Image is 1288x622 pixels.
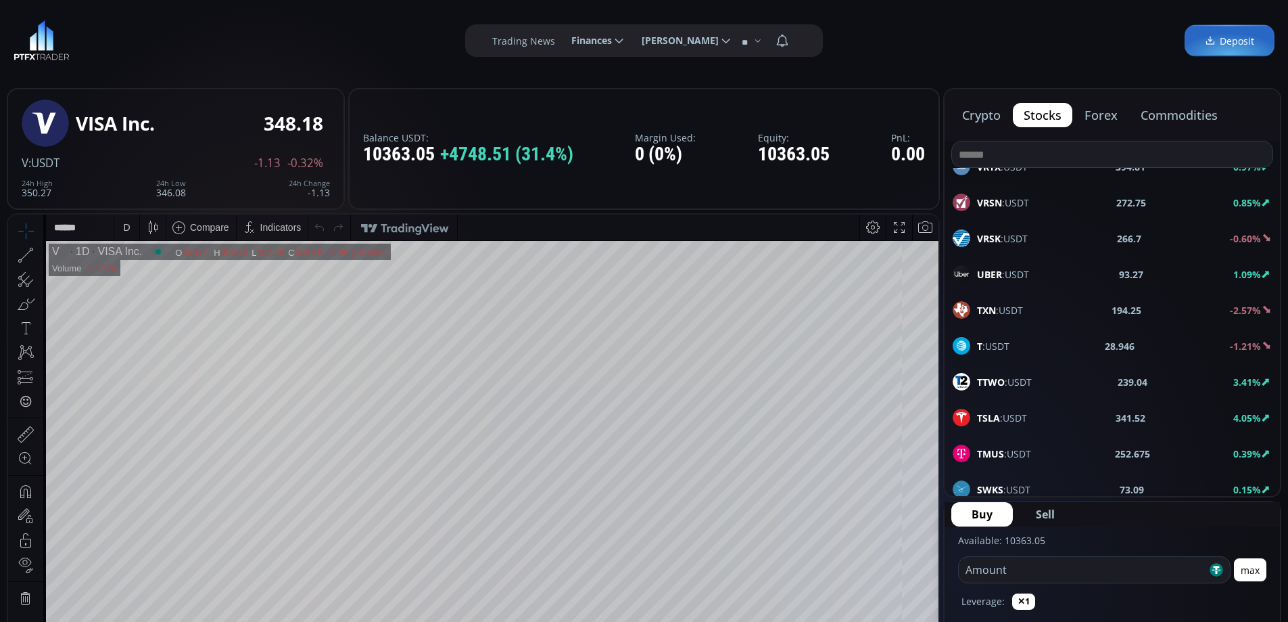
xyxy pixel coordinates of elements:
[264,113,323,134] div: 348.18
[243,33,249,43] div: L
[859,537,878,562] div: Toggle Percentage
[758,133,830,143] label: Equity:
[977,268,1002,281] b: UBER
[156,179,186,198] div: 346.08
[977,340,982,353] b: T
[1105,339,1135,353] b: 28.946
[562,27,612,54] span: Finances
[951,502,1013,527] button: Buy
[635,133,696,143] label: Margin Used:
[977,483,1030,497] span: :USDT
[977,339,1009,353] span: :USDT
[31,505,37,523] div: Hide Drawings Toolbar
[1233,268,1261,281] b: 1.09%
[891,144,925,165] div: 0.00
[1230,304,1261,317] b: -2.57%
[22,155,28,171] span: V
[878,537,900,562] div: Toggle Log Scale
[1230,232,1261,245] b: -0.60%
[174,33,201,43] div: 349.01
[1233,376,1261,388] b: 3.41%
[287,33,314,43] div: 348.18
[1116,196,1146,210] b: 272.75
[289,179,330,198] div: -1.13
[280,33,287,43] div: C
[977,267,1029,282] span: :USDT
[181,537,203,562] div: Go to
[977,160,1001,173] b: VRTX
[972,506,993,523] span: Buy
[289,179,330,187] div: 24h Change
[318,33,379,43] div: −1.89 (−0.54%)
[68,544,78,555] div: 1y
[1115,447,1150,461] b: 252.675
[977,196,1029,210] span: :USDT
[1130,103,1229,127] button: commodities
[635,144,696,165] div: 0 (0%)
[254,157,281,169] span: -1.13
[1117,231,1141,246] b: 266.7
[905,544,923,555] div: auto
[1230,340,1261,353] b: -1.21%
[977,447,1031,461] span: :USDT
[1233,412,1261,424] b: 4.05%
[958,534,1045,547] label: Available: 10363.05
[977,411,1027,425] span: :USDT
[1233,160,1261,173] b: 0.97%
[81,31,134,43] div: VISA Inc.
[287,157,323,169] span: -0.32%
[14,20,70,61] img: LOGO
[110,544,123,555] div: 1m
[78,49,108,59] div: 1.476M
[951,103,1011,127] button: crypto
[758,144,830,165] div: 10363.05
[115,7,122,18] div: D
[771,537,846,562] button: 16:44:27 (UTC)
[206,33,212,43] div: H
[1036,506,1055,523] span: Sell
[891,133,925,143] label: PnL:
[1112,303,1141,317] b: 194.25
[882,544,895,555] div: log
[977,196,1002,209] b: VRSN
[977,375,1032,389] span: :USDT
[1120,483,1144,497] b: 73.09
[900,537,928,562] div: Toggle Auto Scale
[977,412,1000,424] b: TSLA
[28,155,59,171] span: :USDT
[1233,196,1261,209] b: 0.85%
[1012,594,1035,610] button: ✕1
[492,34,555,48] label: Trading News
[133,544,144,555] div: 5d
[49,544,59,555] div: 5y
[76,113,155,134] div: VISA Inc.
[977,447,1004,460] b: TMUS
[153,544,164,555] div: 1d
[88,544,101,555] div: 3m
[977,483,1003,496] b: SWKS
[156,179,186,187] div: 24h Low
[1013,103,1072,127] button: stocks
[1118,375,1147,389] b: 239.04
[182,7,221,18] div: Compare
[1119,267,1143,282] b: 93.27
[977,231,1028,246] span: :USDT
[59,31,81,43] div: 1D
[22,179,53,187] div: 24h High
[1116,411,1145,425] b: 341.52
[22,179,53,198] div: 350.27
[776,544,841,555] span: 16:44:27 (UTC)
[1074,103,1128,127] button: forex
[440,144,573,165] span: +4748.51 (31.4%)
[1205,34,1254,48] span: Deposit
[144,31,156,43] div: Market open
[1016,502,1075,527] button: Sell
[1233,483,1261,496] b: 0.15%
[363,133,573,143] label: Balance USDT:
[961,594,1005,608] label: Leverage:
[1185,25,1274,57] a: Deposit
[977,376,1005,388] b: TTWO
[977,304,996,317] b: TXN
[1233,447,1261,460] b: 0.39%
